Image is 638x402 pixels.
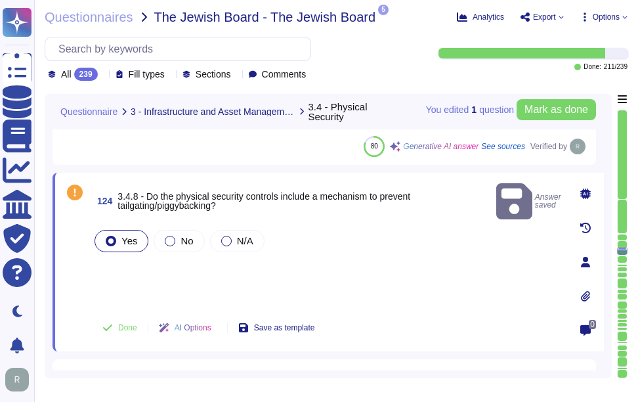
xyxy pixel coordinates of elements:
span: Options [593,13,620,21]
span: Mark as done [524,104,588,115]
span: Save as template [254,324,315,332]
span: 0 [589,320,596,329]
input: Search by keywords [52,37,310,60]
span: AI Options [175,324,211,332]
span: The Jewish Board - The Jewish Board [154,11,376,24]
div: 239 [74,68,98,81]
span: Fill types [129,70,165,79]
img: user [5,368,29,391]
span: Analytics [473,13,504,21]
button: Mark as done [517,99,596,120]
span: Done: [584,64,601,70]
span: Sections [196,70,231,79]
span: 5 [378,5,389,15]
span: 124 [92,196,112,206]
span: 211 / 239 [604,64,627,70]
span: Yes [121,235,137,246]
span: Export [533,13,556,21]
span: You edited question [426,105,514,114]
span: Questionnaires [45,11,133,24]
span: 3.4.8 - Do the physical security controls include a mechanism to prevent tailgating/piggybacking? [117,191,410,211]
span: 3.4 - Physical Security [308,102,404,122]
button: Analytics [457,12,504,22]
span: See sources [481,143,525,150]
span: All [61,70,72,79]
span: 3 - Infrastructure and Asset Management [131,107,295,116]
span: No [181,235,193,246]
span: Generative AI answer [403,143,478,150]
span: Done [118,324,137,332]
img: user [570,139,585,154]
button: Save as template [228,315,326,341]
span: 80 [371,143,378,150]
button: user [3,365,38,394]
b: 1 [471,105,477,114]
span: Questionnaire [60,107,117,116]
span: N/A [237,235,253,246]
span: Comments [262,70,307,79]
button: Done [92,315,148,341]
span: Answer saved [496,181,562,222]
span: Verified by [530,143,567,150]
